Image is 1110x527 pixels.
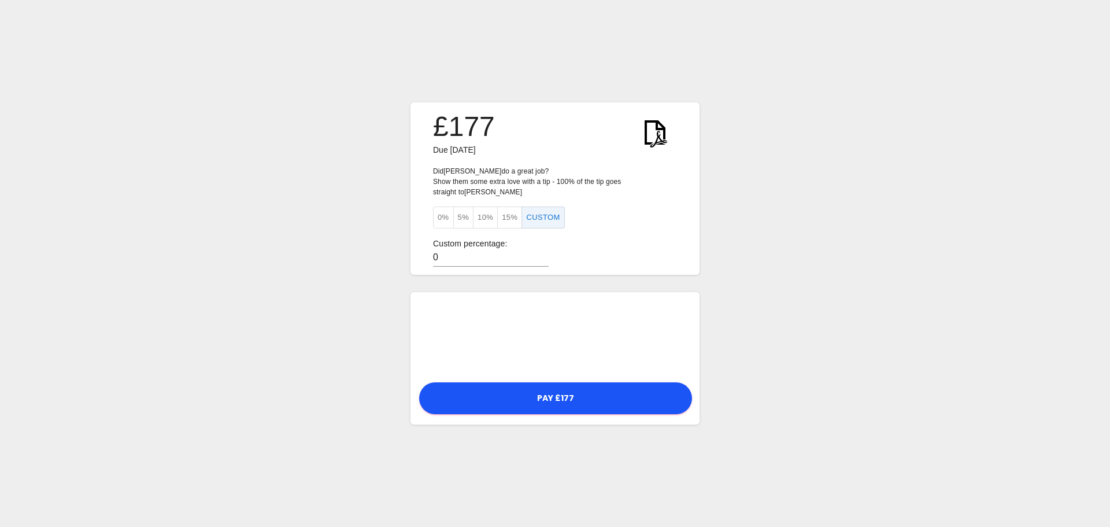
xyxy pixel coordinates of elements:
[633,110,677,154] img: KWtEnYElUAjQEnRfPUW9W5ea6t5aBiGYRiGYRiGYRg1o9H4B2ScLFicwGxqAAAAAElFTkSuQmCC
[433,207,454,229] button: 0%
[419,382,692,414] button: Pay £177
[521,207,564,229] button: Custom
[473,207,498,229] button: 10%
[453,207,474,229] button: 5%
[433,166,677,197] p: Did [PERSON_NAME] do a great job? Show them some extra love with a tip - 100% of the tip goes str...
[416,298,694,374] iframe: Secure payment input frame
[433,145,476,154] span: Due [DATE]
[497,207,522,229] button: 15%
[433,110,495,143] h3: £177
[433,238,677,250] p: Custom percentage:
